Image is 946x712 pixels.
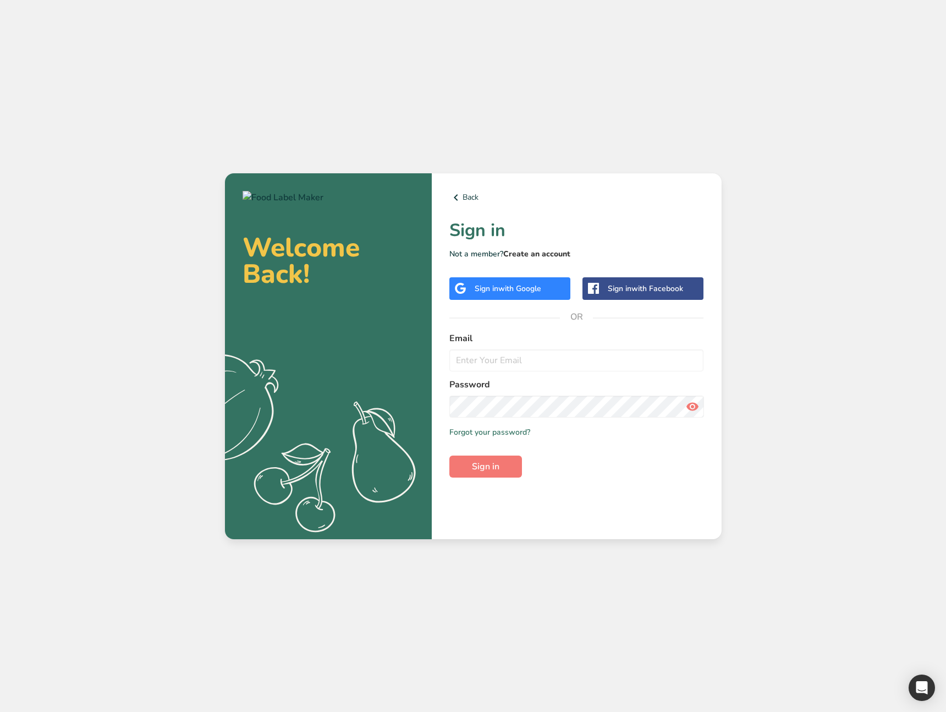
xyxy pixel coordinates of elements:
[243,234,414,287] h2: Welcome Back!
[560,300,593,333] span: OR
[449,191,704,204] a: Back
[449,332,704,345] label: Email
[449,217,704,244] h1: Sign in
[498,283,541,294] span: with Google
[475,283,541,294] div: Sign in
[631,283,683,294] span: with Facebook
[472,460,499,473] span: Sign in
[449,248,704,260] p: Not a member?
[449,456,522,478] button: Sign in
[909,675,935,701] div: Open Intercom Messenger
[449,349,704,371] input: Enter Your Email
[449,378,704,391] label: Password
[243,191,323,204] img: Food Label Maker
[608,283,683,294] div: Sign in
[503,249,570,259] a: Create an account
[449,426,530,438] a: Forgot your password?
